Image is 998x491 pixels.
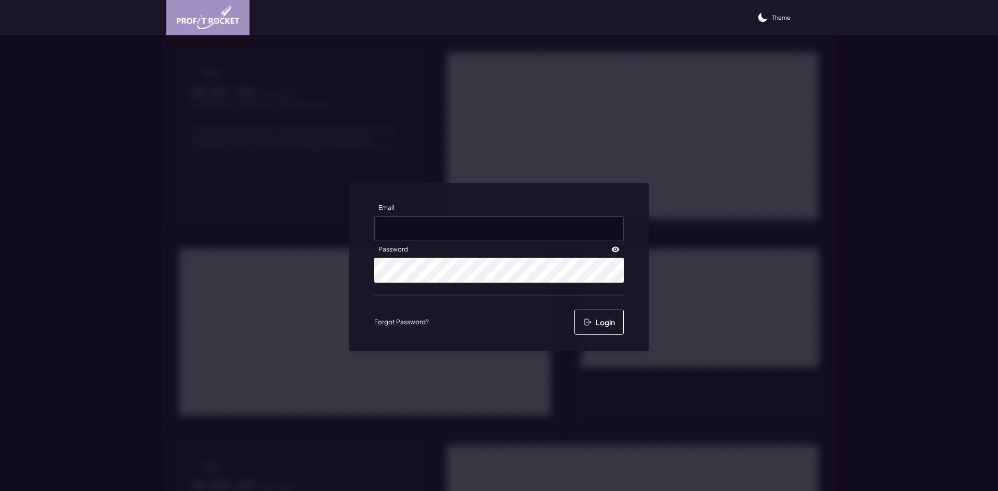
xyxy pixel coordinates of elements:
[772,14,791,21] p: Theme
[374,241,412,258] label: Password
[574,310,624,335] button: Login
[177,6,239,29] img: image
[374,318,429,326] a: Forgot Password?
[374,200,399,216] label: Email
